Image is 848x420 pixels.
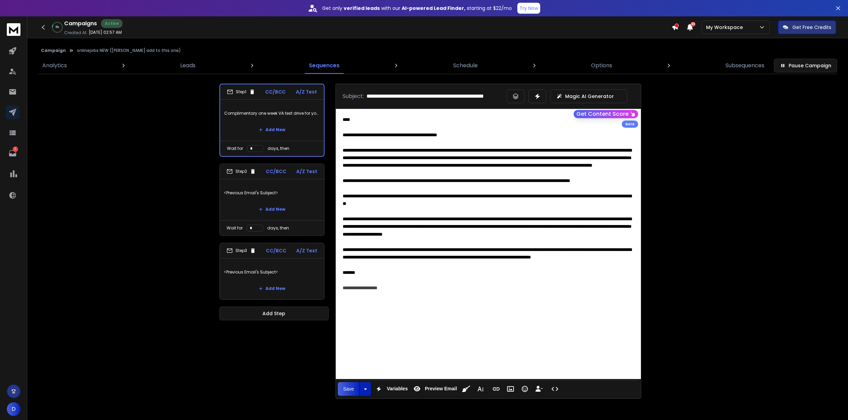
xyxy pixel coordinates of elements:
p: Created At: [64,30,87,36]
button: Get Free Credits [778,20,836,34]
p: Wait for [227,225,243,231]
div: Active [101,19,123,28]
p: days, then [267,225,289,231]
li: Step1CC/BCCA/Z TestComplimentary one week VA test drive for your role—on usAdd NewWait fordays, then [219,84,325,157]
p: [DATE] 02:57 AM [89,30,122,35]
p: onlinejobs NEW ([PERSON_NAME] add to this one) [77,48,181,53]
p: Subsequences [725,61,764,70]
span: Preview Email [423,386,458,392]
li: Step3CC/BCCA/Z Test<Previous Email's Subject>Add New [219,243,325,300]
button: More Text [474,382,487,396]
button: Code View [548,382,561,396]
strong: AI-powered Lead Finder, [402,5,465,12]
button: Insert Link (Ctrl+K) [490,382,503,396]
p: CC/BCC [266,247,286,254]
p: Get Free Credits [792,24,831,31]
button: Variables [372,382,409,396]
p: <Previous Email's Subject> [224,183,320,202]
strong: verified leads [344,5,380,12]
img: logo [7,23,20,36]
p: A/Z Test [296,247,317,254]
a: Subsequences [721,57,768,74]
a: Options [587,57,616,74]
button: Insert Unsubscribe Link [533,382,546,396]
p: Leads [180,61,196,70]
button: Insert Image (Ctrl+P) [504,382,517,396]
p: Options [591,61,612,70]
button: Preview Email [411,382,458,396]
button: Clean HTML [460,382,473,396]
p: Analytics [42,61,67,70]
p: Try Now [519,5,538,12]
div: Beta [622,121,638,128]
p: days, then [268,146,289,151]
span: Variables [385,386,409,392]
button: Add New [253,202,291,216]
div: Step 1 [227,89,255,95]
p: 1 [13,146,18,152]
p: A/Z Test [296,168,317,175]
button: Pause Campaign [774,59,837,72]
p: 9 % [56,25,59,29]
p: Schedule [453,61,478,70]
p: Sequences [309,61,340,70]
a: Sequences [305,57,344,74]
div: Step 3 [227,248,256,254]
p: Complimentary one week VA test drive for your role—on us [224,104,320,123]
a: Leads [176,57,200,74]
button: Save [338,382,360,396]
a: 1 [6,146,19,160]
button: Add New [253,282,291,295]
p: <Previous Email's Subject> [224,263,320,282]
p: My Workspace [706,24,746,31]
button: Try Now [517,3,540,14]
p: CC/BCC [266,168,286,175]
button: Campaign [41,48,66,53]
button: D [7,402,20,416]
h1: Campaigns [64,19,97,28]
button: Get Content Score [574,110,638,118]
p: Subject: [343,92,364,100]
button: Add Step [219,307,329,320]
p: Get only with our starting at $22/mo [322,5,512,12]
li: Step2CC/BCCA/Z Test<Previous Email's Subject>Add NewWait fordays, then [219,164,325,236]
button: Emoticons [518,382,531,396]
p: Magic AI Generator [565,93,614,100]
button: Add New [253,123,291,137]
button: Magic AI Generator [550,89,627,103]
p: CC/BCC [265,88,286,95]
span: 50 [691,22,695,27]
p: A/Z Test [296,88,317,95]
p: Wait for [227,146,243,151]
a: Schedule [449,57,482,74]
div: Step 2 [227,168,256,174]
a: Analytics [38,57,71,74]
